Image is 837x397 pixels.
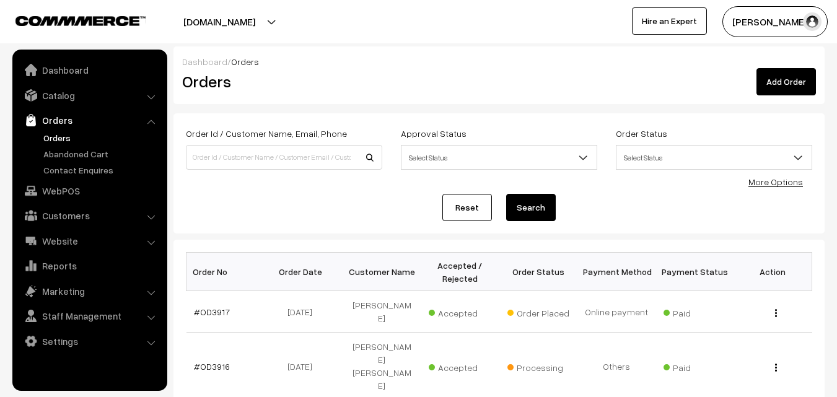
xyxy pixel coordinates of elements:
[401,145,597,170] span: Select Status
[186,253,265,291] th: Order No
[15,109,163,131] a: Orders
[616,127,667,140] label: Order Status
[664,303,725,320] span: Paid
[577,253,655,291] th: Payment Method
[182,56,227,67] a: Dashboard
[507,358,569,374] span: Processing
[343,253,421,291] th: Customer Name
[775,309,777,317] img: Menu
[194,307,230,317] a: #OD3917
[15,180,163,202] a: WebPOS
[632,7,707,35] a: Hire an Expert
[15,330,163,352] a: Settings
[401,127,467,140] label: Approval Status
[15,204,163,227] a: Customers
[803,12,822,31] img: user
[616,147,812,168] span: Select Status
[231,56,259,67] span: Orders
[182,55,816,68] div: /
[401,147,597,168] span: Select Status
[442,194,492,221] a: Reset
[15,16,146,25] img: COMMMERCE
[40,131,163,144] a: Orders
[722,6,828,37] button: [PERSON_NAME]
[15,84,163,107] a: Catalog
[506,194,556,221] button: Search
[15,255,163,277] a: Reports
[186,127,347,140] label: Order Id / Customer Name, Email, Phone
[40,147,163,160] a: Abandoned Cart
[429,358,491,374] span: Accepted
[15,280,163,302] a: Marketing
[655,253,734,291] th: Payment Status
[140,6,299,37] button: [DOMAIN_NAME]
[577,291,655,333] td: Online payment
[15,12,124,27] a: COMMMERCE
[756,68,816,95] a: Add Order
[616,145,812,170] span: Select Status
[186,145,382,170] input: Order Id / Customer Name / Customer Email / Customer Phone
[734,253,812,291] th: Action
[15,230,163,252] a: Website
[343,291,421,333] td: [PERSON_NAME]
[421,253,499,291] th: Accepted / Rejected
[182,72,381,91] h2: Orders
[15,59,163,81] a: Dashboard
[265,253,343,291] th: Order Date
[775,364,777,372] img: Menu
[664,358,725,374] span: Paid
[194,361,230,372] a: #OD3916
[748,177,803,187] a: More Options
[507,303,569,320] span: Order Placed
[499,253,577,291] th: Order Status
[40,164,163,177] a: Contact Enquires
[15,305,163,327] a: Staff Management
[265,291,343,333] td: [DATE]
[429,303,491,320] span: Accepted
